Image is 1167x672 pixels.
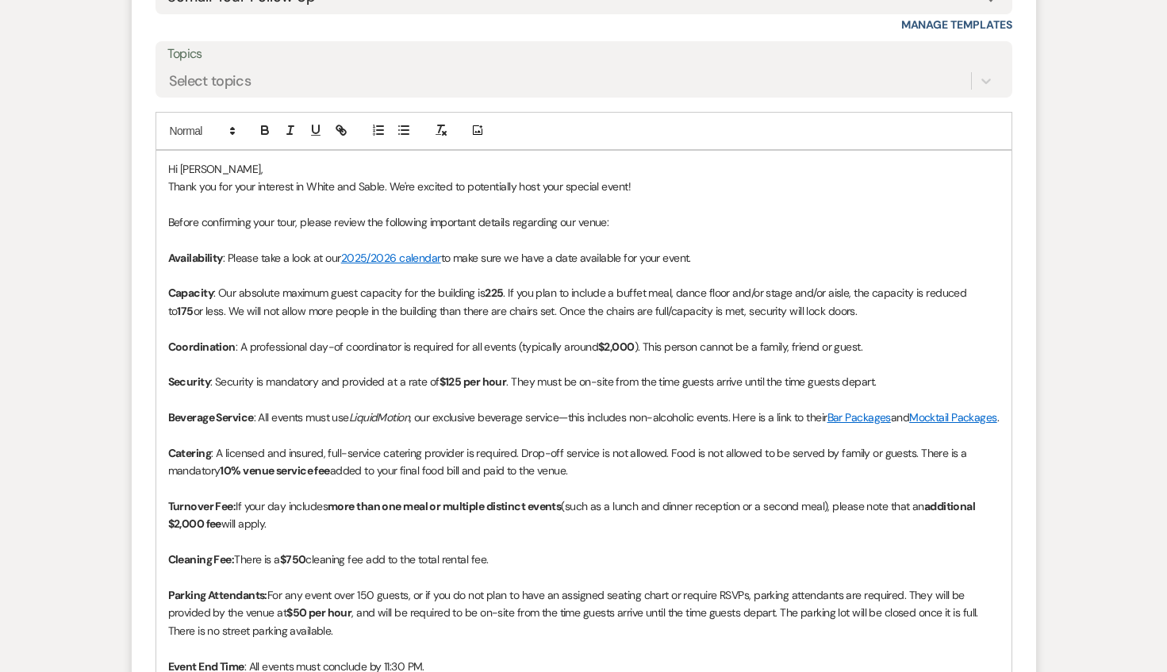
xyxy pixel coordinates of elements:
[168,340,236,354] strong: Coordination
[328,499,561,513] strong: more than one meal or multiple distinct events
[286,605,351,620] strong: $50 per hour
[349,410,409,424] em: LiquidMotion
[168,444,1000,480] p: : A licensed and insured, full-service catering provider is required. Drop-off service is not all...
[168,552,235,566] strong: Cleaning Fee:
[168,286,214,300] strong: Capacity
[341,251,441,265] a: 2025/2026 calendar
[827,410,891,424] a: Bar Packages
[280,552,306,566] strong: $750
[168,410,254,424] strong: Beverage Service
[598,340,635,354] strong: $2,000
[485,286,503,300] strong: 225
[169,70,251,91] div: Select topics
[168,586,1000,639] p: For any event over 150 guests, or if you do not plan to have an assigned seating chart or require...
[168,499,236,513] strong: Turnover Fee:
[168,497,1000,533] p: If your day includes (such as a lunch and dinner reception or a second meal), please note that an...
[901,17,1012,32] a: Manage Templates
[177,304,193,318] strong: 175
[168,338,1000,355] p: : A professional day-of coordinator is required for all events (typically around ). This person c...
[168,284,1000,320] p: : Our absolute maximum guest capacity for the building is . If you plan to include a buffet meal,...
[168,409,1000,426] p: : All events must use , our exclusive beverage service—this includes non-alcoholic events. Here i...
[168,213,1000,231] p: Before confirming your tour, please review the following important details regarding our venue:
[168,374,211,389] strong: Security
[168,160,1000,178] p: Hi [PERSON_NAME],
[168,251,223,265] strong: Availability
[220,463,329,478] strong: 10% venue service fee
[440,374,507,389] strong: $125 per hour
[168,178,1000,195] p: Thank you for your interest in White and Sable. We're excited to potentially host your special ev...
[168,373,1000,390] p: : Security is mandatory and provided at a rate of . They must be on-site from the time guests arr...
[909,410,996,424] a: Mocktail Packages
[167,43,1000,66] label: Topics
[168,588,267,602] strong: Parking Attendants:
[168,551,1000,568] p: There is a cleaning fee add to the total rental fee.
[168,249,1000,267] p: : Please take a look at our to make sure we have a date available for your event.
[168,446,212,460] strong: Catering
